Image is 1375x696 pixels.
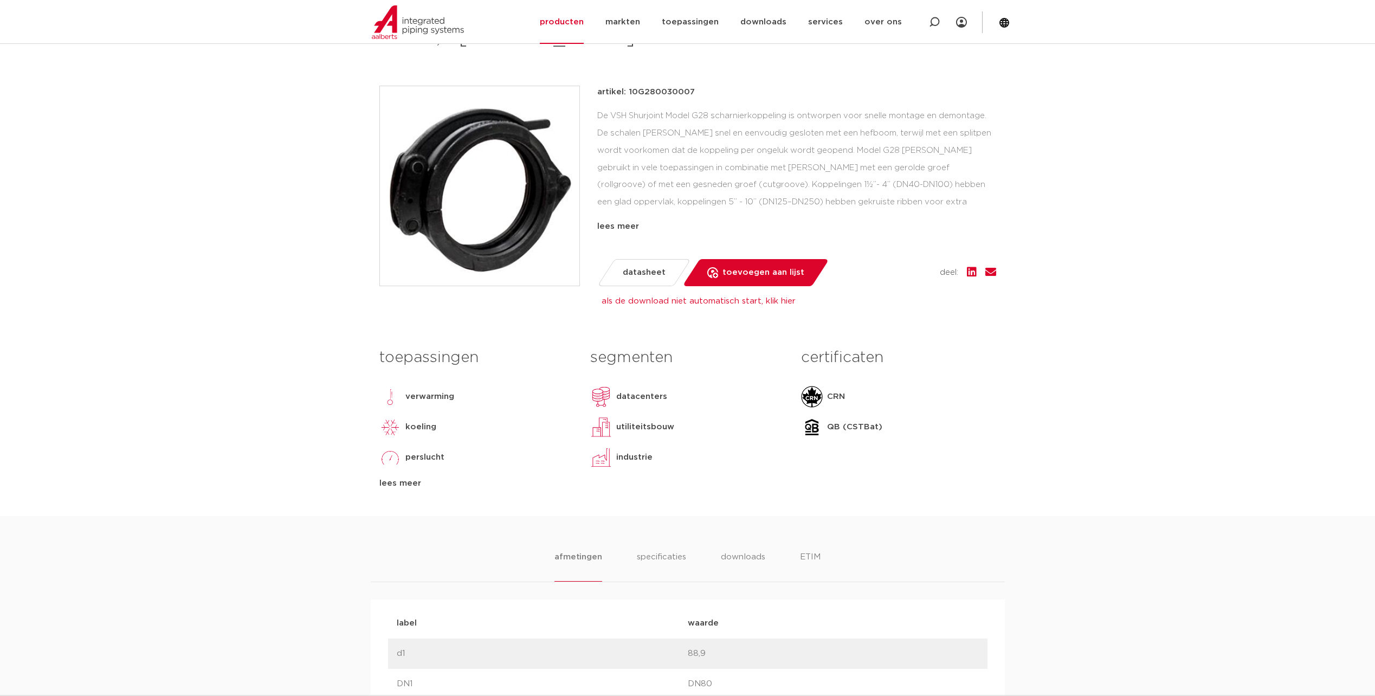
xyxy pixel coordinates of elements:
[379,386,401,408] img: verwarming
[597,86,695,99] p: artikel: 10G280030007
[623,264,666,281] span: datasheet
[405,390,454,403] p: verwarming
[827,421,882,434] p: QB (CSTBat)
[616,421,674,434] p: utiliteitsbouw
[590,347,785,369] h3: segmenten
[379,347,574,369] h3: toepassingen
[590,416,612,438] img: utiliteitsbouw
[688,678,979,691] p: DN80
[397,647,688,660] p: d1
[397,617,688,630] p: label
[688,617,979,630] p: waarde
[721,551,765,582] li: downloads
[801,347,996,369] h3: certificaten
[800,551,821,582] li: ETIM
[616,451,653,464] p: industrie
[801,416,823,438] img: QB (CSTBat)
[597,259,690,286] a: datasheet
[405,421,436,434] p: koeling
[597,220,996,233] div: lees meer
[590,447,612,468] img: industrie
[554,551,602,582] li: afmetingen
[397,678,688,691] p: DN1
[827,390,845,403] p: CRN
[616,390,667,403] p: datacenters
[590,386,612,408] img: datacenters
[405,451,444,464] p: perslucht
[602,297,796,305] a: als de download niet automatisch start, klik hier
[801,386,823,408] img: CRN
[379,477,574,490] div: lees meer
[379,416,401,438] img: koeling
[940,266,958,279] span: deel:
[380,86,579,286] img: Product Image for VSH Shurjoint groef scharnierkoppeling E FF 88,9 zwart
[722,264,804,281] span: toevoegen aan lijst
[379,447,401,468] img: perslucht
[688,647,979,660] p: 88,9
[597,107,996,216] div: De VSH Shurjoint Model G28 scharnierkoppeling is ontworpen voor snelle montage en demontage. De s...
[637,551,686,582] li: specificaties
